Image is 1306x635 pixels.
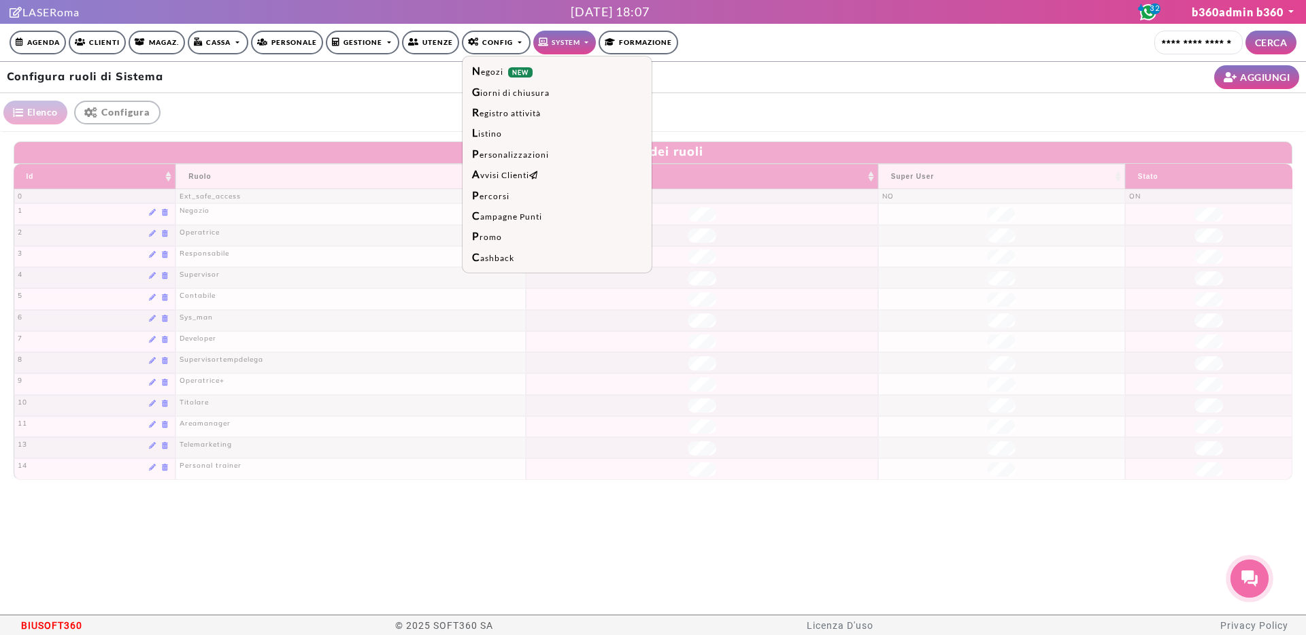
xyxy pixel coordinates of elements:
a: Formazione [599,31,678,54]
span: 1 [18,206,22,215]
span: 3 [18,249,22,258]
a: Privacy Policy [1220,620,1288,631]
td: SI [526,189,878,203]
a: NegoziNEW [463,61,652,82]
td: Negozio [175,203,525,224]
i: Clicca per andare alla pagina di firma [10,7,22,18]
a: Magaz. [129,31,185,54]
input: Cerca cliente... [1154,31,1243,54]
td: Ext_safe_access [175,189,525,203]
a: Modifica [146,312,159,324]
span: 2 [18,228,22,237]
span: NEW [508,67,533,78]
span: 8 [18,355,22,364]
a: Clienti [69,31,126,54]
a: Cashback [463,247,652,267]
td: ON [1125,189,1293,203]
a: Agenda [10,31,66,54]
th: Super User: activate to sort column ascending [878,164,1125,189]
li: Elenco [3,101,67,125]
span: 32 [1150,3,1160,14]
span: 13 [18,440,27,449]
a: Elimina [159,205,171,218]
span: 5 [18,291,22,300]
a: Modifica [146,227,159,239]
a: Personalizzazioni [463,143,652,164]
a: Cassa [188,31,248,54]
a: Elimina [159,375,171,388]
a: Modifica [146,397,159,409]
a: Modifica [146,290,159,303]
a: Promo [463,226,652,247]
a: Personale [251,31,323,54]
span: 11 [18,419,27,428]
a: b360admin b360 [1192,5,1296,18]
td: Areamanager [175,416,525,437]
h3: Elenco dei ruoli [14,144,1292,159]
a: Modifica [146,333,159,345]
a: SYSTEM [533,31,596,54]
td: NO [878,189,1125,203]
td: Supervisortempdelega [175,352,525,373]
th: Id: activate to sort column ascending [14,164,176,189]
th: Stato [1125,164,1293,189]
a: Modifica [146,460,159,473]
a: Elimina [159,269,171,281]
a: Elimina [159,418,171,430]
a: Elimina [159,397,171,409]
th: Ruolo: activate to sort column ascending [175,164,525,189]
span: 6 [18,313,22,322]
a: Utenze [402,31,459,54]
td: Operatrice [175,225,525,246]
a: Elimina [159,354,171,366]
a: Gestione [326,31,400,54]
a: Listino [463,123,652,143]
td: Responsabile [175,246,525,267]
small: AGGIUNGI [1240,70,1290,84]
h2: Configura ruoli di Sistema [7,70,163,83]
a: Registro attività [463,103,652,123]
a: Modifica [146,269,159,281]
a: Modifica [146,418,159,430]
a: Elimina [159,227,171,239]
a: Avvisi Clienti [463,165,652,185]
th: Accede da esterno: activate to sort column ascending [526,164,878,189]
td: Contabile [175,288,525,309]
button: CERCA [1245,31,1297,54]
a: Modifica [146,375,159,388]
a: Elimina [159,290,171,303]
td: Operatrice+ [175,373,525,394]
div: Agenda [462,56,652,273]
a: Modifica [146,248,159,260]
a: Configura [74,101,161,124]
a: Elimina [159,460,171,473]
span: 14 [18,461,27,470]
td: Developer [175,331,525,352]
td: Telemarketing [175,437,525,458]
span: 7 [18,334,22,343]
a: Modifica [146,205,159,218]
span: 4 [18,270,22,279]
span: 9 [18,376,22,385]
span: 0 [18,192,22,201]
a: Elimina [159,312,171,324]
td: Sys_man [175,310,525,331]
td: Personal trainer [175,458,525,479]
td: Titolare [175,395,525,416]
a: Elimina [159,248,171,260]
a: Elenco [3,101,67,124]
span: 10 [18,398,27,407]
a: Percorsi [463,185,652,205]
a: Modifica [146,354,159,366]
a: Elimina [159,333,171,345]
a: LASERoma [10,5,80,18]
a: AGGIUNGI [1214,65,1300,89]
a: Modifica [146,439,159,451]
div: [DATE] 18:07 [571,3,650,21]
a: Elimina [159,439,171,451]
a: Config [462,31,531,54]
a: Licenza D'uso [807,620,873,631]
td: Supervisor [175,267,525,288]
a: Campagne Punti [463,205,652,226]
